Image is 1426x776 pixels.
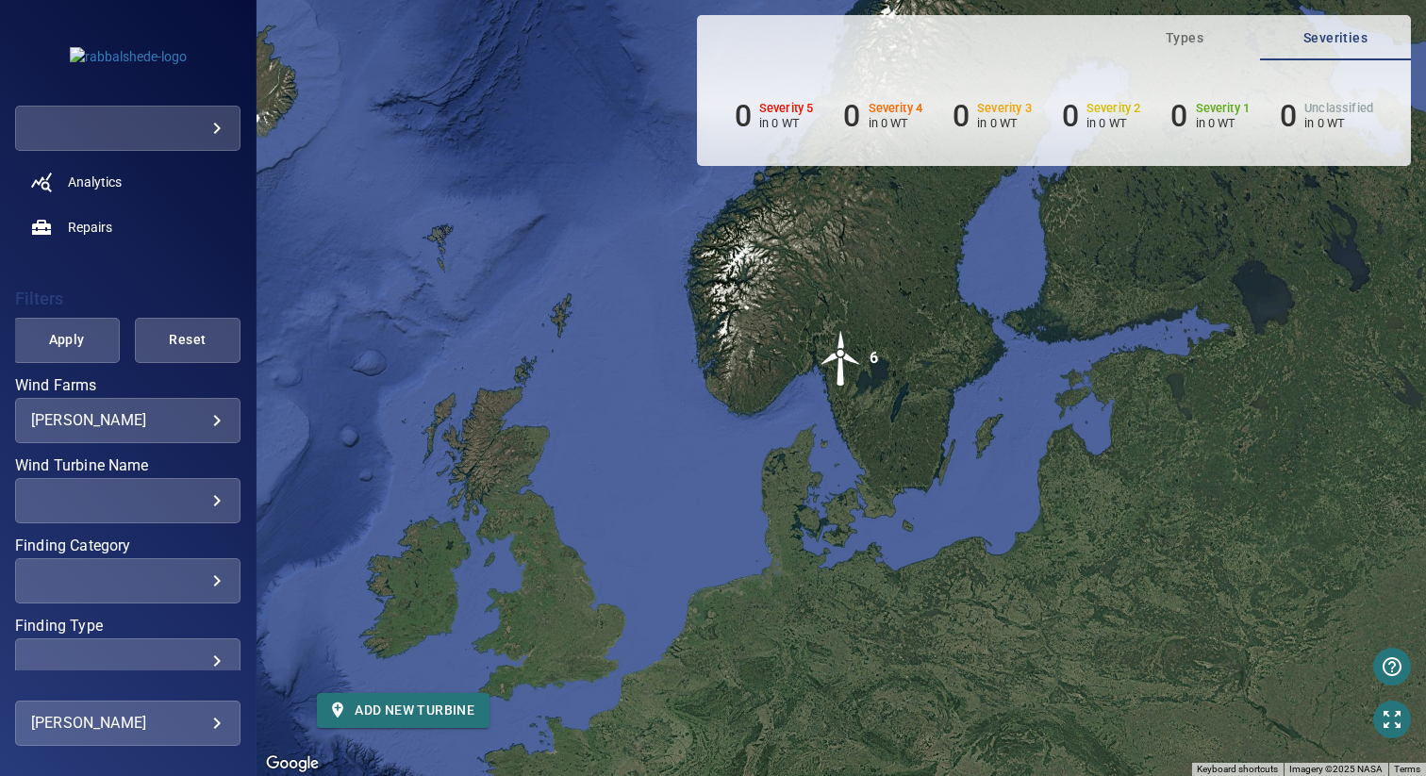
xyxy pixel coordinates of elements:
img: Google [261,751,323,776]
span: Add new turbine [332,699,474,722]
h4: Filters [15,289,240,308]
a: Open this area in Google Maps (opens a new window) [261,751,323,776]
h6: Severity 2 [1086,102,1141,115]
p: in 0 WT [1196,116,1251,130]
span: Repairs [68,218,112,237]
div: rabbalshede [15,106,240,151]
h6: Severity 4 [869,102,923,115]
label: Finding Type [15,619,240,634]
a: repairs noActive [15,205,240,250]
h6: 0 [843,98,860,134]
h6: Severity 1 [1196,102,1251,115]
li: Severity 1 [1170,98,1250,134]
button: Reset [135,318,240,363]
h6: 0 [1170,98,1187,134]
h6: Severity 3 [977,102,1032,115]
p: in 0 WT [977,116,1032,130]
a: analytics noActive [15,159,240,205]
a: Terms (opens in new tab) [1394,764,1420,774]
h6: 0 [735,98,752,134]
p: in 0 WT [1086,116,1141,130]
li: Severity 3 [953,98,1032,134]
img: rabbalshede-logo [70,47,187,66]
li: Severity 2 [1062,98,1141,134]
button: Add new turbine [317,693,489,728]
div: Wind Farms [15,398,240,443]
div: Wind Turbine Name [15,478,240,523]
label: Finding Category [15,538,240,553]
span: Apply [37,328,95,352]
p: in 0 WT [869,116,923,130]
div: Finding Type [15,638,240,684]
label: Wind Farms [15,378,240,393]
span: Imagery ©2025 NASA [1289,764,1383,774]
div: Finding Category [15,558,240,603]
button: Apply [13,318,119,363]
div: [PERSON_NAME] [31,708,224,738]
li: Severity 5 [735,98,814,134]
p: in 0 WT [1304,116,1373,130]
h6: 0 [1280,98,1297,134]
p: in 0 WT [759,116,814,130]
h6: Unclassified [1304,102,1373,115]
span: Types [1120,26,1249,50]
label: Wind Turbine Name [15,458,240,473]
span: Reset [158,328,217,352]
img: windFarmIcon.svg [813,330,870,387]
span: Severities [1271,26,1400,50]
div: [PERSON_NAME] [31,411,224,429]
h6: Severity 5 [759,102,814,115]
li: Severity 4 [843,98,922,134]
gmp-advanced-marker: 6 [813,330,870,389]
button: Keyboard shortcuts [1197,763,1278,776]
h6: 0 [1062,98,1079,134]
div: 6 [870,330,878,387]
h6: 0 [953,98,970,134]
span: Analytics [68,173,122,191]
li: Severity Unclassified [1280,98,1373,134]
